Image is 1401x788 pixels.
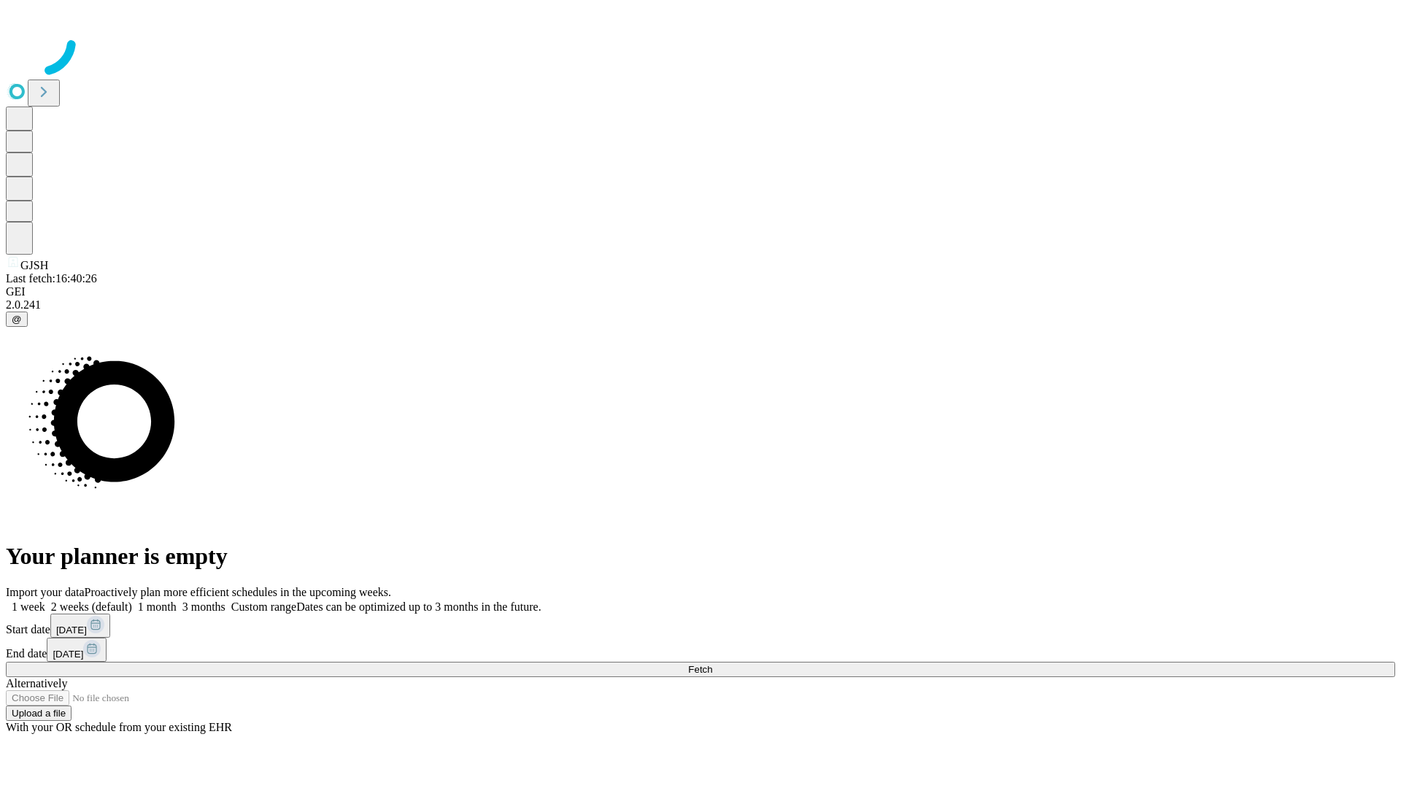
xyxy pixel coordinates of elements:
[6,543,1395,570] h1: Your planner is empty
[20,259,48,271] span: GJSH
[6,614,1395,638] div: Start date
[85,586,391,598] span: Proactively plan more efficient schedules in the upcoming weeks.
[6,706,72,721] button: Upload a file
[53,649,83,660] span: [DATE]
[6,638,1395,662] div: End date
[6,677,67,689] span: Alternatively
[231,600,296,613] span: Custom range
[688,664,712,675] span: Fetch
[12,314,22,325] span: @
[12,600,45,613] span: 1 week
[6,285,1395,298] div: GEI
[6,272,97,285] span: Last fetch: 16:40:26
[6,312,28,327] button: @
[56,625,87,636] span: [DATE]
[138,600,177,613] span: 1 month
[6,662,1395,677] button: Fetch
[6,586,85,598] span: Import your data
[6,721,232,733] span: With your OR schedule from your existing EHR
[6,298,1395,312] div: 2.0.241
[50,614,110,638] button: [DATE]
[51,600,132,613] span: 2 weeks (default)
[296,600,541,613] span: Dates can be optimized up to 3 months in the future.
[182,600,225,613] span: 3 months
[47,638,107,662] button: [DATE]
